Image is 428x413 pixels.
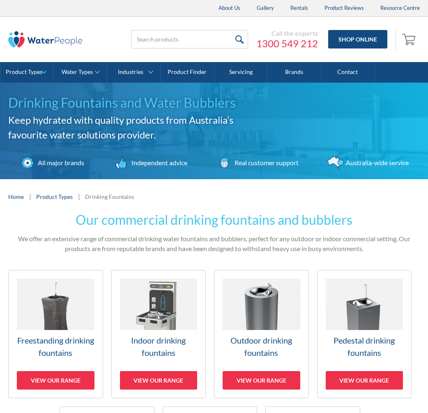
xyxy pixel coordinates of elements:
a: 1300 549 212 [256,37,318,50]
div: Industries [118,69,143,76]
div: Drinking Fountains [85,192,134,201]
a: Brands [268,62,321,83]
div: Water Types [62,69,93,76]
a: Product Types [36,192,73,201]
div: | [28,192,32,201]
a: Outdoor drinking fountainsView our range [214,270,309,399]
div: Product Types [6,69,42,76]
div: View our range [223,371,300,390]
div: | [77,192,81,201]
a: Pedestal drinking fountainsView our range [317,270,412,399]
input: Search products [131,30,248,48]
h3: Outdoor drinking fountains [223,334,300,359]
h3: Freestanding drinking fountains [17,334,94,359]
div: Real customer support [232,158,299,168]
div: All major brands [36,158,84,168]
a: Indoor drinking fountainsView our range [111,270,206,399]
div: View our range [120,371,198,390]
a: Water Types [54,62,107,83]
img: shopping cart [402,32,418,46]
div: View our range [17,371,94,390]
a: Contact [321,62,375,83]
a: Home [8,192,24,201]
a: Servicing [214,62,268,83]
div: Australia-wide service [344,158,409,168]
h2: Our commercial drinking fountains and bubblers [8,210,420,230]
h3: Pedestal drinking fountains [326,334,403,359]
a: Product Types [0,62,53,83]
img: The Water People [8,31,82,48]
a: Industries [107,62,160,83]
p: We offer an extensive range of commercial drinking water fountains and bubblers, perfect for any ... [8,234,420,254]
h1: Drinking Fountains and Water Bubblers [8,93,245,113]
div: Independent advice [129,158,187,168]
a: Shop Online [328,30,387,48]
h3: Indoor drinking fountains [120,334,198,359]
a: Open empty cart [400,30,420,49]
div: View our range [326,371,403,390]
h2: Keep hydrated with quality products from Australia’s favourite water solutions provider. [8,113,245,142]
a: Freestanding drinking fountainsView our range [8,270,103,399]
a: Product Finder [161,62,214,83]
div: Call the experts [256,29,318,37]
